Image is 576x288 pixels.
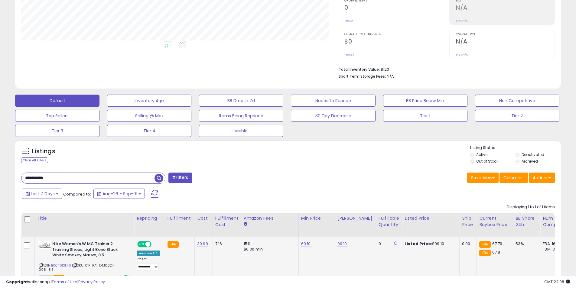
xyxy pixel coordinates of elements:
[244,241,294,247] div: 15%
[344,33,443,36] span: Overall Total Revenue
[54,275,64,280] span: FBA
[63,191,91,197] span: Compared to:
[544,279,570,285] span: 2025-09-9 22:08 GMT
[383,110,467,122] button: Tier 1
[22,189,62,199] button: Last 7 Days
[479,241,490,248] small: FBA
[244,247,294,252] div: $0.30 min
[344,53,354,57] small: Prev: $0
[543,215,565,228] div: Num of Comp.
[405,241,455,247] div: $99.10
[456,4,555,12] h2: N/A
[15,110,99,122] button: Top Sellers
[543,247,563,252] div: FBM: 3
[244,222,247,227] small: Amazon Fees.
[107,95,191,107] button: Inventory Age
[379,241,397,247] div: 0
[291,110,375,122] button: 30 Day Decrease
[291,95,375,107] button: Needs to Reprice
[103,191,137,197] span: Aug-26 - Sep-01
[21,157,48,163] div: Clear All Filters
[475,95,559,107] button: Non Competitive
[6,279,105,285] div: seller snap | |
[529,173,555,183] button: Actions
[379,215,399,228] div: Fulfillable Quantity
[197,241,208,247] a: 39.99
[37,215,132,222] div: Title
[138,242,145,247] span: ON
[492,249,500,255] span: 67.8
[39,241,129,279] div: ASIN:
[52,241,126,260] b: Nike Women's W MC Trainer 2 Training Shoes, Light Bone Black White Smokey Mauve, 8.5
[301,241,311,247] a: 69.10
[344,19,353,23] small: Prev: 0
[456,38,555,46] h2: N/A
[199,125,283,137] button: Visible
[32,147,55,156] h5: Listings
[492,241,503,247] span: 67.79
[93,189,145,199] button: Aug-26 - Sep-01
[168,215,192,222] div: Fulfillment
[476,159,498,164] label: Out of Stock
[107,110,191,122] button: Selling @ Max
[522,159,538,164] label: Archived
[543,241,563,247] div: FBA: 16
[39,263,116,272] span: | SKU: 01F-RA1-DM0824-008_8.5
[503,175,522,181] span: Columns
[168,241,179,248] small: FBA
[39,241,51,249] img: 31MeOcGJE3L._SL40_.jpg
[244,215,296,222] div: Amazon Fees
[405,241,432,247] b: Listed Price:
[456,19,468,23] small: Prev: N/A
[137,215,162,222] div: Repricing
[199,110,283,122] button: Items Being Repriced
[339,67,380,72] b: Total Inventory Value:
[52,279,77,285] a: Terms of Use
[337,241,347,247] a: 99.10
[476,152,487,157] label: Active
[215,215,239,228] div: Fulfillment Cost
[522,152,544,157] label: Deactivated
[456,33,555,36] span: Overall ROI
[339,65,550,73] li: $120
[31,191,55,197] span: Last 7 Days
[339,74,386,79] b: Short Term Storage Fees:
[405,215,457,222] div: Listed Price
[507,204,555,210] div: Displaying 1 to 1 of 1 items
[197,215,210,222] div: Cost
[215,241,236,247] div: 7.16
[462,215,474,228] div: Ship Price
[107,125,191,137] button: Tier 4
[199,95,283,107] button: BB Drop in 7d
[6,279,28,285] strong: Copyright
[516,215,538,228] div: BB Share 24h.
[462,241,472,247] div: 0.00
[78,279,105,285] a: Privacy Policy
[516,241,535,247] div: 53%
[344,38,443,46] h2: $0
[456,53,468,57] small: Prev: N/A
[475,110,559,122] button: Tier 2
[168,173,192,183] button: Filters
[51,263,71,268] a: B0CT61SL76
[137,257,160,271] div: Preset:
[301,215,332,222] div: Min Price
[137,251,160,256] div: Amazon AI *
[470,145,561,151] p: Listing States:
[500,173,528,183] button: Columns
[15,95,99,107] button: Default
[383,95,467,107] button: BB Price Below Min
[479,250,490,256] small: FBA
[151,242,160,247] span: OFF
[387,73,394,79] span: N/A
[479,215,510,228] div: Current Buybox Price
[15,125,99,137] button: Tier 3
[344,4,443,12] h2: 0
[337,215,373,222] div: [PERSON_NAME]
[39,275,53,280] span: All listings currently available for purchase on Amazon
[467,173,499,183] button: Save View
